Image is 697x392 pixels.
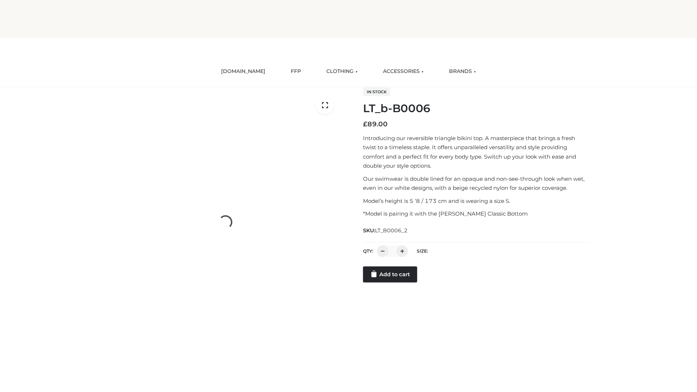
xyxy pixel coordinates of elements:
label: QTY: [363,248,373,254]
h1: LT_b-B0006 [363,102,589,115]
p: Introducing our reversible triangle bikini top. A masterpiece that brings a fresh twist to a time... [363,134,589,171]
a: [DOMAIN_NAME] [216,64,271,79]
a: Add to cart [363,266,417,282]
a: BRANDS [444,64,481,79]
span: LT_B0006_2 [375,227,408,234]
span: SKU: [363,226,408,235]
a: ACCESSORIES [378,64,429,79]
p: Model’s height is 5 ‘8 / 173 cm and is wearing a size S. [363,196,589,206]
a: FFP [285,64,306,79]
span: £ [363,120,367,128]
span: In stock [363,87,390,96]
p: *Model is pairing it with the [PERSON_NAME] Classic Bottom [363,209,589,219]
p: Our swimwear is double lined for an opaque and non-see-through look when wet, even in our white d... [363,174,589,193]
bdi: 89.00 [363,120,388,128]
label: Size: [417,248,428,254]
a: CLOTHING [321,64,363,79]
